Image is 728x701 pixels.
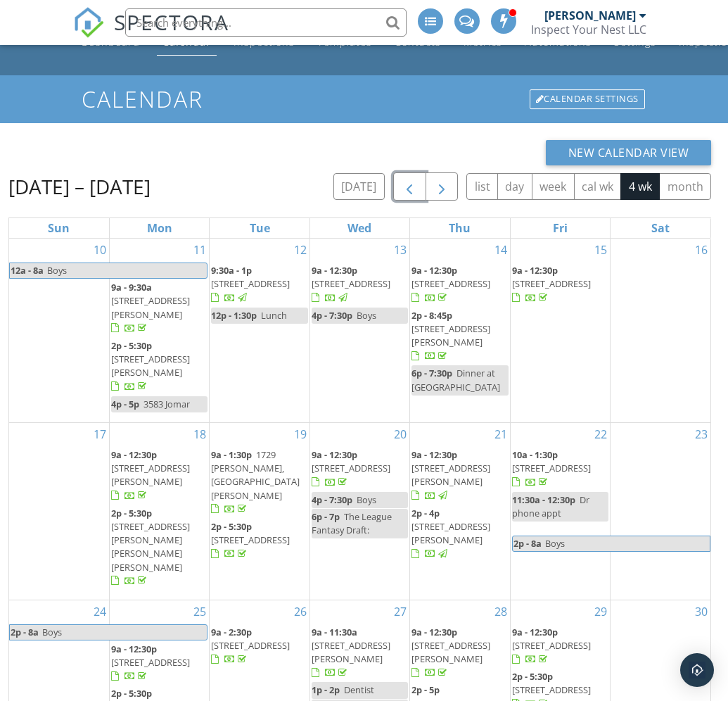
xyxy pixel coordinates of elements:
span: 9a - 12:30p [411,626,457,638]
a: Tuesday [247,218,273,238]
a: Go to August 25, 2025 [191,600,209,623]
button: list [466,173,498,201]
a: Go to August 12, 2025 [291,239,309,261]
a: 2p - 5:30p [STREET_ADDRESS] [211,519,307,563]
span: Lunch [261,309,287,322]
a: 2p - 5:30p [STREET_ADDRESS][PERSON_NAME] [111,339,190,393]
td: Go to August 16, 2025 [611,239,710,422]
span: 2p - 8a [513,536,542,551]
a: Go to August 22, 2025 [592,423,610,446]
a: 2p - 8:45p [STREET_ADDRESS][PERSON_NAME] [411,308,508,365]
span: Boys [42,626,62,638]
a: Go to August 23, 2025 [692,423,710,446]
a: 9a - 12:30p [STREET_ADDRESS] [312,263,408,307]
a: Wednesday [345,218,374,238]
button: cal wk [574,173,622,201]
span: [STREET_ADDRESS][PERSON_NAME] [111,353,190,379]
a: SPECTORA [73,19,229,49]
span: 11:30a - 12:30p [512,493,575,506]
a: Go to August 24, 2025 [91,600,109,623]
a: Go to August 19, 2025 [291,423,309,446]
a: 9a - 9:30a [STREET_ADDRESS][PERSON_NAME] [111,279,207,337]
span: 9a - 12:30p [411,264,457,277]
a: 10a - 1:30p [STREET_ADDRESS] [512,447,608,491]
a: Go to August 17, 2025 [91,423,109,446]
a: Go to August 15, 2025 [592,239,610,261]
span: Dentist [344,683,374,696]
a: 9a - 12:30p [STREET_ADDRESS][PERSON_NAME] [411,626,490,679]
span: [STREET_ADDRESS] [312,462,390,474]
div: Calendar Settings [530,89,645,109]
a: Calendar Settings [528,88,646,110]
a: 2p - 5:30p [STREET_ADDRESS] [211,520,290,560]
a: 9a - 12:30p [STREET_ADDRESS] [411,264,490,303]
td: Go to August 19, 2025 [210,423,309,600]
span: 2p - 5:30p [111,507,152,519]
button: day [497,173,532,201]
span: 2p - 8:45p [411,309,452,322]
span: 2p - 5:30p [111,687,152,700]
h2: [DATE] – [DATE] [8,172,151,201]
a: Sunday [45,218,72,238]
span: [STREET_ADDRESS] [211,639,290,652]
a: Go to August 11, 2025 [191,239,209,261]
a: 9a - 11:30a [STREET_ADDRESS][PERSON_NAME] [312,626,390,679]
a: 9a - 9:30a [STREET_ADDRESS][PERSON_NAME] [111,281,190,334]
span: 12p - 1:30p [211,309,257,322]
a: Monday [144,218,175,238]
span: [STREET_ADDRESS][PERSON_NAME] [411,639,490,665]
span: [STREET_ADDRESS] [312,277,390,290]
span: 9a - 12:30p [512,626,558,638]
a: 9a - 12:30p [STREET_ADDRESS] [512,626,591,665]
td: Go to August 23, 2025 [611,423,710,600]
a: 2p - 8:45p [STREET_ADDRESS][PERSON_NAME] [411,309,490,362]
td: Go to August 18, 2025 [109,423,209,600]
span: 4p - 7:30p [312,493,352,506]
a: 9:30a - 1p [STREET_ADDRESS] [211,263,307,307]
button: month [659,173,711,201]
span: 9a - 2:30p [211,626,252,638]
span: [STREET_ADDRESS] [512,683,591,696]
span: 2p - 8a [10,625,39,640]
button: Previous [393,172,426,201]
input: Search everything... [125,8,407,37]
span: [STREET_ADDRESS] [211,533,290,546]
button: week [532,173,575,201]
span: 3583 Jomar [143,398,190,410]
a: 9a - 1:30p 1729 [PERSON_NAME], [GEOGRAPHIC_DATA][PERSON_NAME] [211,448,300,515]
span: 9a - 12:30p [411,448,457,461]
span: Dinner at [GEOGRAPHIC_DATA] [411,367,500,393]
td: Go to August 11, 2025 [109,239,209,422]
a: Thursday [446,218,473,238]
td: Go to August 12, 2025 [210,239,309,422]
td: Go to August 10, 2025 [9,239,109,422]
span: 9a - 12:30p [111,448,157,461]
a: Go to August 29, 2025 [592,600,610,623]
a: 9a - 12:30p [STREET_ADDRESS] [111,641,207,686]
span: Boys [47,264,67,277]
a: 9a - 12:30p [STREET_ADDRESS] [312,447,408,491]
a: 2p - 4p [STREET_ADDRESS][PERSON_NAME] [411,505,508,563]
a: 9a - 12:30p [STREET_ADDRESS][PERSON_NAME] [411,448,490,502]
a: 2p - 4p [STREET_ADDRESS][PERSON_NAME] [411,507,490,560]
a: 9a - 2:30p [STREET_ADDRESS] [211,626,290,665]
span: [STREET_ADDRESS] [512,462,591,474]
a: 10a - 1:30p [STREET_ADDRESS] [512,448,591,488]
a: 2p - 5:30p [STREET_ADDRESS][PERSON_NAME][PERSON_NAME][PERSON_NAME] [111,507,190,587]
a: 9a - 12:30p [STREET_ADDRESS] [512,264,591,303]
td: Go to August 17, 2025 [9,423,109,600]
span: [STREET_ADDRESS] [512,639,591,652]
span: 9a - 12:30p [312,264,357,277]
a: 2p - 5:30p [STREET_ADDRESS][PERSON_NAME][PERSON_NAME][PERSON_NAME] [111,505,207,590]
span: The League Fantasy Draft: [312,510,392,536]
a: Go to August 27, 2025 [391,600,409,623]
button: Next [426,172,459,201]
a: 2p - 5:30p [STREET_ADDRESS][PERSON_NAME] [111,338,207,396]
a: Go to August 14, 2025 [492,239,510,261]
span: 2p - 5:30p [512,670,553,683]
span: 1p - 2p [312,683,340,696]
span: [STREET_ADDRESS][PERSON_NAME] [411,322,490,348]
span: [STREET_ADDRESS][PERSON_NAME][PERSON_NAME][PERSON_NAME] [111,520,190,574]
a: Go to August 13, 2025 [391,239,409,261]
a: 9a - 12:30p [STREET_ADDRESS][PERSON_NAME] [111,448,190,502]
